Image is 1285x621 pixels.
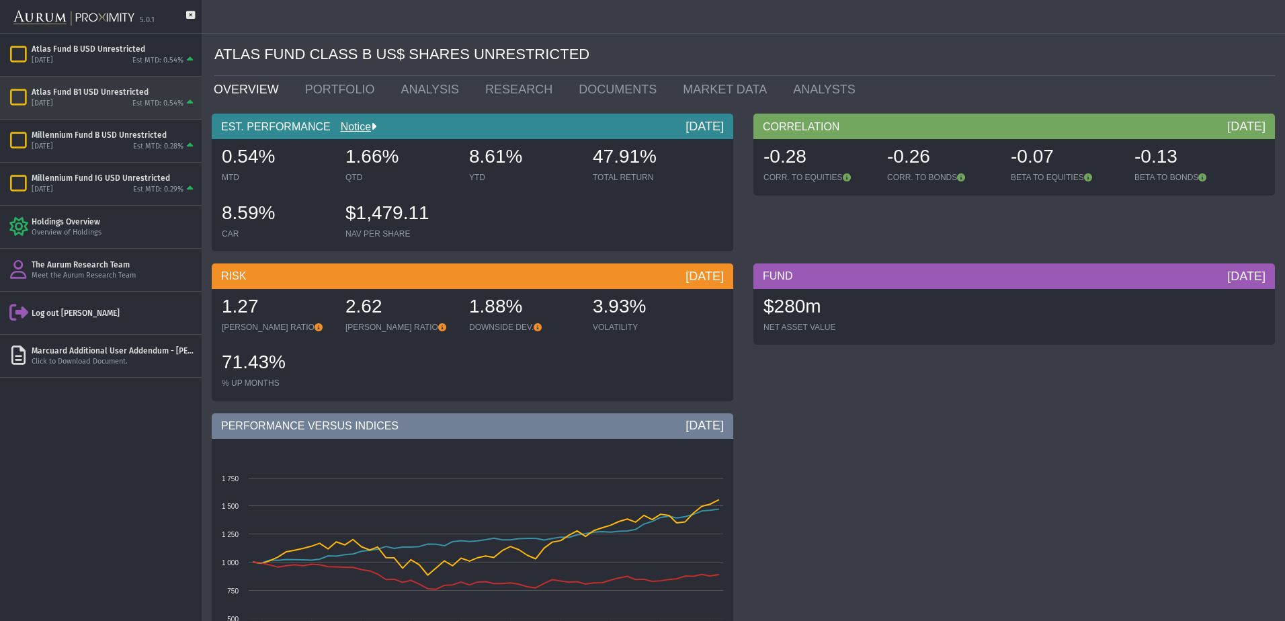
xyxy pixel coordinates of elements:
div: -0.07 [1011,144,1121,172]
div: [DATE] [32,56,53,66]
div: [PERSON_NAME] RATIO [222,322,332,333]
div: CORR. TO EQUITIES [763,172,874,183]
div: [DATE] [686,268,724,284]
div: [DATE] [686,417,724,433]
div: $1,479.11 [345,200,456,229]
div: $280m [763,294,874,322]
div: [DATE] [1227,268,1266,284]
div: Est MTD: 0.54% [132,99,183,109]
div: BETA TO EQUITIES [1011,172,1121,183]
text: 750 [227,587,239,595]
div: -0.26 [887,144,997,172]
div: 71.43% [222,349,332,378]
div: Millennium Fund B USD Unrestricted [32,130,196,140]
div: ATLAS FUND CLASS B US$ SHARES UNRESTRICTED [214,34,1275,76]
div: [DATE] [32,185,53,195]
div: 1.88% [469,294,579,322]
div: RISK [212,263,733,289]
a: MARKET DATA [673,76,783,103]
span: 0.54% [222,146,275,167]
div: Millennium Fund IG USD Unrestricted [32,173,196,183]
text: 1 750 [222,475,239,483]
div: Log out [PERSON_NAME] [32,308,196,319]
div: Notice [331,120,376,134]
div: NET ASSET VALUE [763,322,874,333]
div: FUND [753,263,1275,289]
img: Aurum-Proximity%20white.svg [13,3,134,33]
div: 1.27 [222,294,332,322]
div: 2.62 [345,294,456,322]
div: NAV PER SHARE [345,229,456,239]
div: Est MTD: 0.29% [133,185,183,195]
div: Meet the Aurum Research Team [32,271,196,281]
a: RESEARCH [475,76,569,103]
div: [DATE] [32,99,53,109]
div: 3.93% [593,294,703,322]
text: 1 000 [222,559,239,567]
div: DOWNSIDE DEV. [469,322,579,333]
div: The Aurum Research Team [32,259,196,270]
div: Overview of Holdings [32,228,196,238]
a: Notice [331,121,371,132]
a: ANALYSTS [783,76,872,103]
span: 1.66% [345,146,399,167]
text: 1 500 [222,503,239,510]
div: [DATE] [32,142,53,152]
div: [DATE] [1227,118,1266,134]
div: 47.91% [593,144,703,172]
div: MTD [222,172,332,183]
div: 8.59% [222,200,332,229]
div: CORR. TO BONDS [887,172,997,183]
a: DOCUMENTS [569,76,673,103]
div: 5.0.1 [140,15,155,26]
div: [DATE] [686,118,724,134]
div: VOLATILITY [593,322,703,333]
div: Holdings Overview [32,216,196,227]
div: YTD [469,172,579,183]
div: Atlas Fund B1 USD Unrestricted [32,87,196,97]
div: [PERSON_NAME] RATIO [345,322,456,333]
a: OVERVIEW [204,76,295,103]
div: PERFORMANCE VERSUS INDICES [212,413,733,439]
div: EST. PERFORMANCE [212,114,733,139]
div: CAR [222,229,332,239]
div: CORRELATION [753,114,1275,139]
div: Est MTD: 0.54% [132,56,183,66]
div: Click to Download Document. [32,357,196,367]
div: Est MTD: 0.28% [133,142,183,152]
div: QTD [345,172,456,183]
a: ANALYSIS [390,76,475,103]
div: TOTAL RETURN [593,172,703,183]
div: Marcuard Additional User Addendum - [PERSON_NAME] - Signed.pdf [32,345,196,356]
div: BETA TO BONDS [1134,172,1245,183]
span: -0.28 [763,146,806,167]
div: % UP MONTHS [222,378,332,388]
div: 8.61% [469,144,579,172]
div: -0.13 [1134,144,1245,172]
div: Atlas Fund B USD Unrestricted [32,44,196,54]
a: PORTFOLIO [295,76,391,103]
text: 1 250 [222,531,239,538]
